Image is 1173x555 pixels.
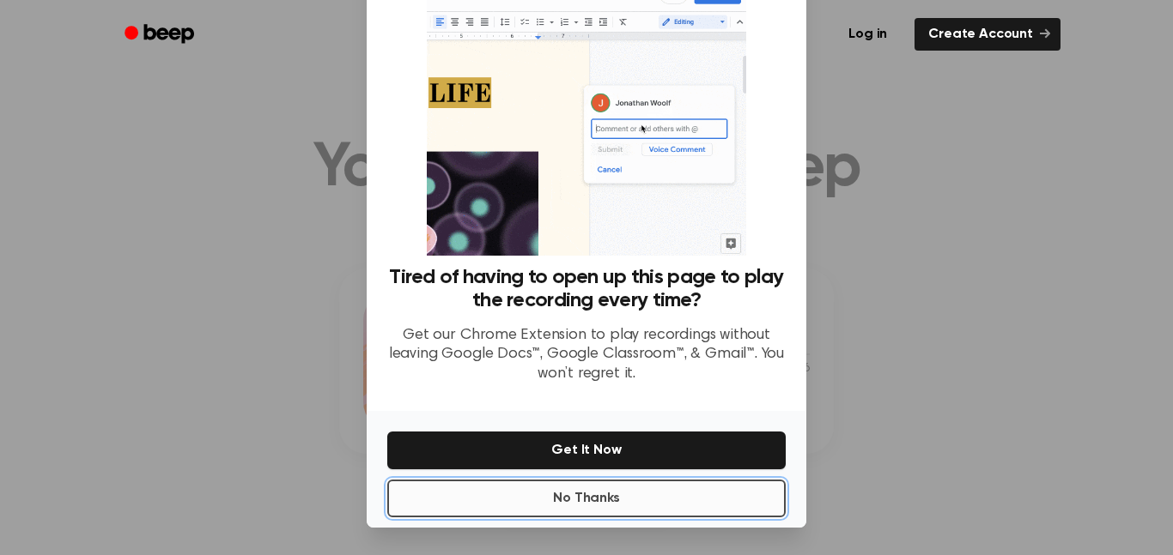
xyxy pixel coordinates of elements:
a: Create Account [915,18,1061,51]
a: Beep [112,18,210,51]
p: Get our Chrome Extension to play recordings without leaving Google Docs™, Google Classroom™, & Gm... [387,326,786,384]
a: Log in [831,15,904,54]
button: No Thanks [387,480,786,517]
button: Get It Now [387,431,786,469]
h3: Tired of having to open up this page to play the recording every time? [387,266,786,312]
